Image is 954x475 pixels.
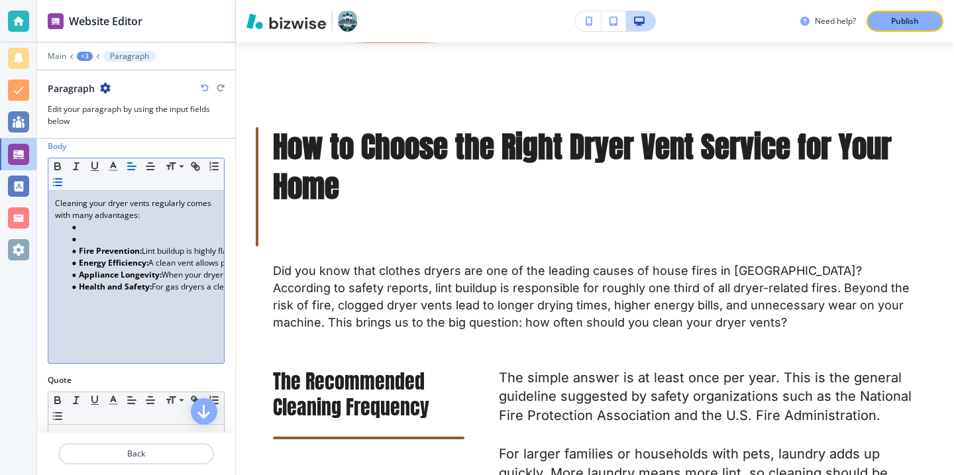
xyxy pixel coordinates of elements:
[273,368,464,421] p: The Recommended Cleaning Frequency
[110,52,149,61] p: Paragraph
[79,281,152,292] strong: Health and Safety:
[69,13,142,29] h2: Website Editor
[55,197,217,221] p: Cleaning your dryer vents regularly comes with many advantages:
[79,257,148,268] strong: Energy Efficiency:
[891,15,919,27] p: Publish
[273,262,917,331] p: Did you know that clothes dryers are one of the leading causes of house fires in [GEOGRAPHIC_DATA...
[79,269,162,280] strong: Appliance Longevity:
[77,52,93,61] button: +3
[338,11,357,32] img: Your Logo
[67,281,217,293] li: For gas dryers a clear vent prevents carbon monoxide from building up indoors. Cleaner vents also...
[273,124,899,209] strong: How to Choose the Right Dryer Vent Service for Your Home
[815,15,856,27] h3: Need help?
[48,13,64,29] img: editor icon
[103,51,156,62] button: Paragraph
[60,448,213,460] p: Back
[67,245,217,257] li: Lint buildup is highly flammable. Removing it significantly reduces the risk of fire.
[79,245,142,256] strong: Fire Prevention:
[67,257,217,269] li: A clean vent allows proper airflow which shortens drying times and reduces energy use by up to 20...
[499,368,917,425] p: The simple answer is at least once per year. This is the general guideline suggested by safety or...
[48,52,66,61] button: Main
[67,269,217,281] li: When your dryer is not overworked it lasts longer and requires fewer repairs.
[867,11,943,32] button: Publish
[246,13,326,29] img: Bizwise Logo
[48,103,225,127] h3: Edit your paragraph by using the input fields below
[48,374,72,386] h2: Quote
[48,140,66,152] h2: Body
[58,443,214,464] button: Back
[48,81,95,95] h2: Paragraph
